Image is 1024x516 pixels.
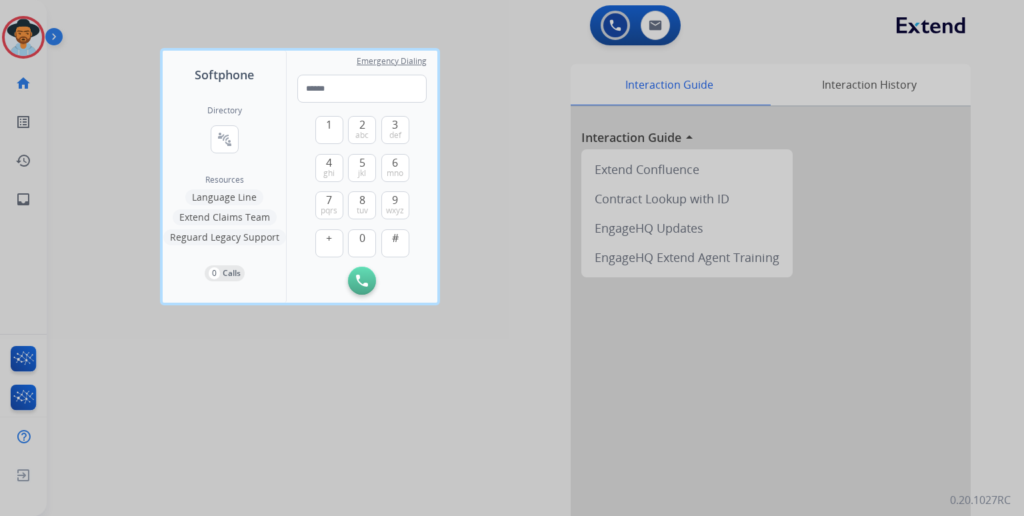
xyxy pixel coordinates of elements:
[323,168,335,179] span: ghi
[359,230,365,246] span: 0
[163,229,286,245] button: Reguard Legacy Support
[348,154,376,182] button: 5jkl
[359,192,365,208] span: 8
[357,56,427,67] span: Emergency Dialing
[356,275,368,287] img: call-button
[321,205,337,216] span: pqrs
[392,230,399,246] span: #
[315,191,343,219] button: 7pqrs
[326,192,332,208] span: 7
[359,155,365,171] span: 5
[381,116,409,144] button: 3def
[209,267,220,279] p: 0
[185,189,263,205] button: Language Line
[315,116,343,144] button: 1
[315,154,343,182] button: 4ghi
[392,117,398,133] span: 3
[386,205,404,216] span: wxyz
[392,192,398,208] span: 9
[348,116,376,144] button: 2abc
[387,168,403,179] span: mno
[205,265,245,281] button: 0Calls
[195,65,254,84] span: Softphone
[389,130,401,141] span: def
[348,229,376,257] button: 0
[207,105,242,116] h2: Directory
[392,155,398,171] span: 6
[381,154,409,182] button: 6mno
[348,191,376,219] button: 8tuv
[217,131,233,147] mat-icon: connect_without_contact
[315,229,343,257] button: +
[950,492,1011,508] p: 0.20.1027RC
[381,191,409,219] button: 9wxyz
[326,155,332,171] span: 4
[355,130,369,141] span: abc
[357,205,368,216] span: tuv
[326,117,332,133] span: 1
[358,168,366,179] span: jkl
[381,229,409,257] button: #
[326,230,332,246] span: +
[173,209,277,225] button: Extend Claims Team
[359,117,365,133] span: 2
[205,175,244,185] span: Resources
[223,267,241,279] p: Calls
